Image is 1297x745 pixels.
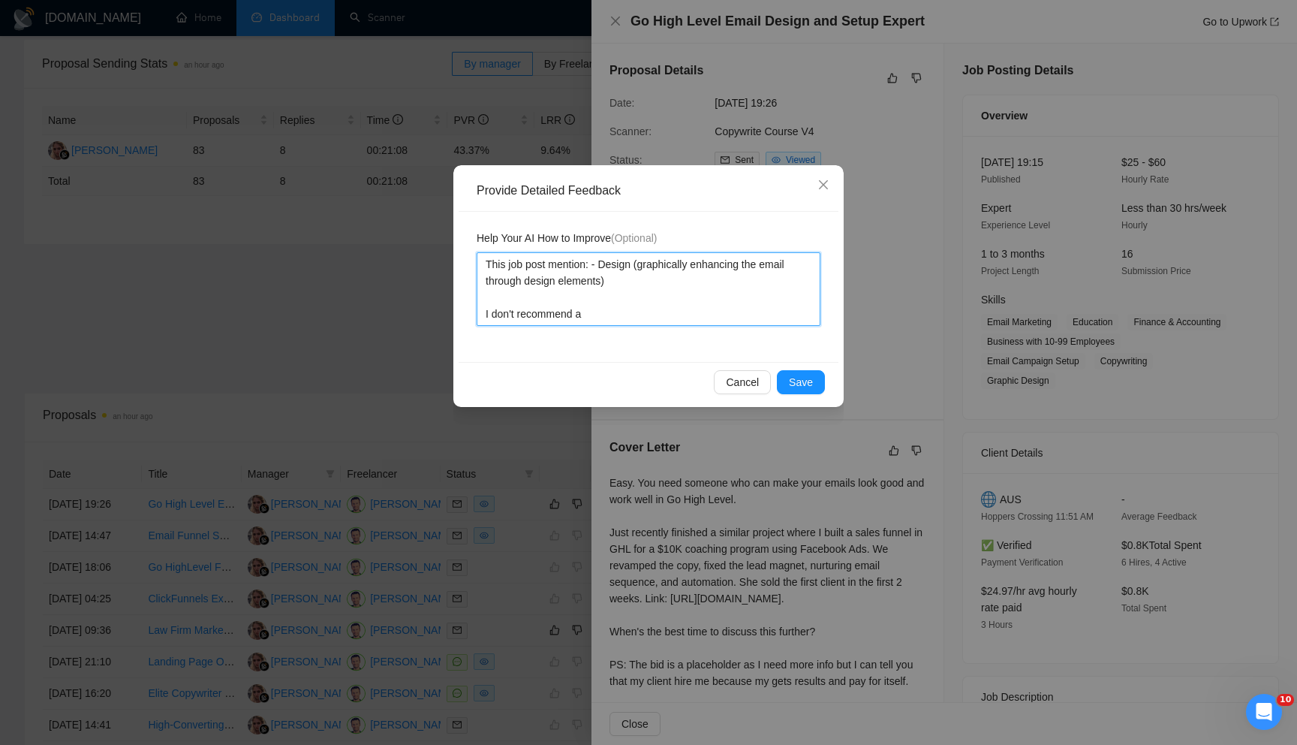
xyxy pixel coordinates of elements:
span: Help Your AI How to Improve [477,230,657,246]
button: Close [803,165,844,206]
span: (Optional) [611,232,657,244]
span: close [817,179,829,191]
button: Save [777,370,825,394]
textarea: This job post mention: - Design (graphically enhancing the email through design elements) I don't... [477,252,820,326]
span: Save [789,374,813,391]
div: Provide Detailed Feedback [477,182,831,199]
button: Cancel [714,370,771,394]
span: Cancel [726,374,759,391]
iframe: Intercom live chat [1246,694,1282,730]
span: 10 [1277,694,1294,706]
